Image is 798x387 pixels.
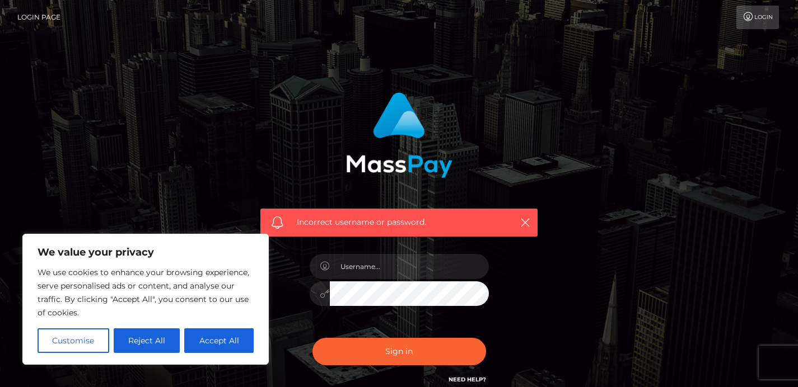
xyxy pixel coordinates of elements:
button: Sign in [312,338,486,365]
button: Accept All [184,328,254,353]
img: MassPay Login [346,92,452,178]
a: Need Help? [449,376,486,383]
p: We value your privacy [38,246,254,259]
div: We value your privacy [22,234,269,365]
p: We use cookies to enhance your browsing experience, serve personalised ads or content, and analys... [38,266,254,319]
a: Login Page [17,6,60,29]
a: Login [736,6,779,29]
input: Username... [330,254,489,279]
span: Incorrect username or password. [297,216,501,228]
button: Customise [38,328,109,353]
button: Reject All [114,328,180,353]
